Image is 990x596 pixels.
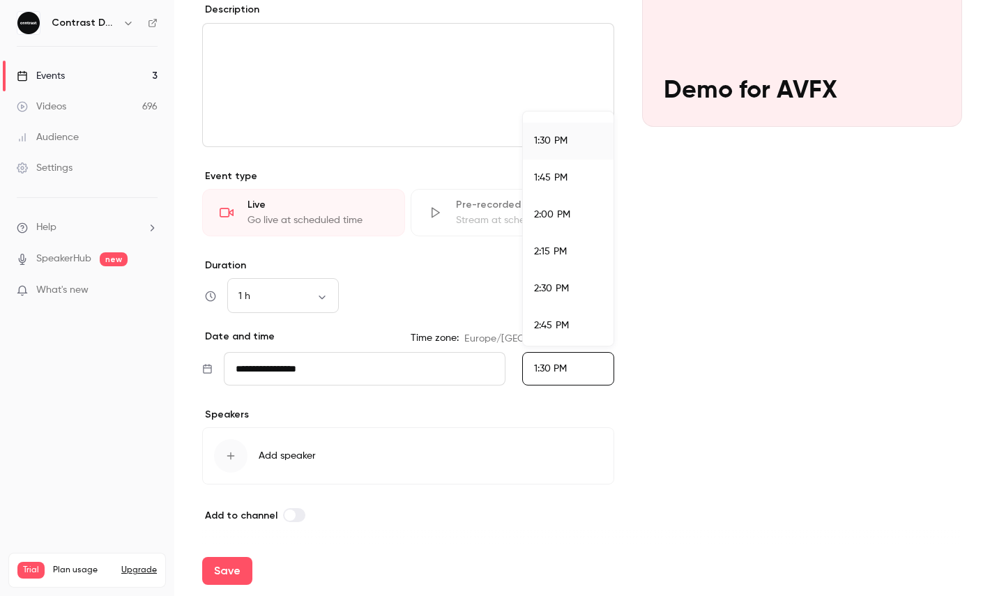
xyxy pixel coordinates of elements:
[534,321,569,330] span: 2:45 PM
[534,210,570,220] span: 2:00 PM
[534,136,568,146] span: 1:30 PM
[534,247,567,257] span: 2:15 PM
[534,284,569,293] span: 2:30 PM
[534,173,568,183] span: 1:45 PM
